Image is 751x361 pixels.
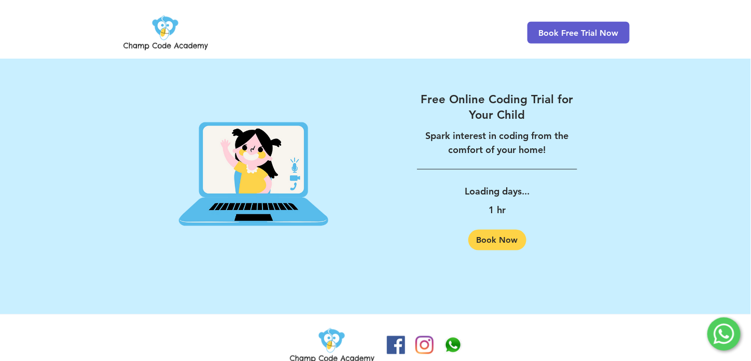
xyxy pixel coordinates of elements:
[539,28,619,38] span: Book Free Trial Now
[417,129,577,157] p: Spark interest in coding from the comfort of your home!
[444,336,462,354] img: Champ Code Academy WhatsApp
[387,336,405,354] img: Facebook
[387,336,462,354] ul: Social Bar
[417,182,577,201] p: Loading days...
[417,92,577,122] a: Free Online Coding Trial for Your Child
[527,22,630,44] a: Book Free Trial Now
[415,336,434,354] img: Instagram
[121,12,210,53] img: Champ Code Academy Logo PNG.png
[468,230,526,251] a: Book Now
[477,236,518,244] span: Book Now
[417,201,577,219] p: 1 hr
